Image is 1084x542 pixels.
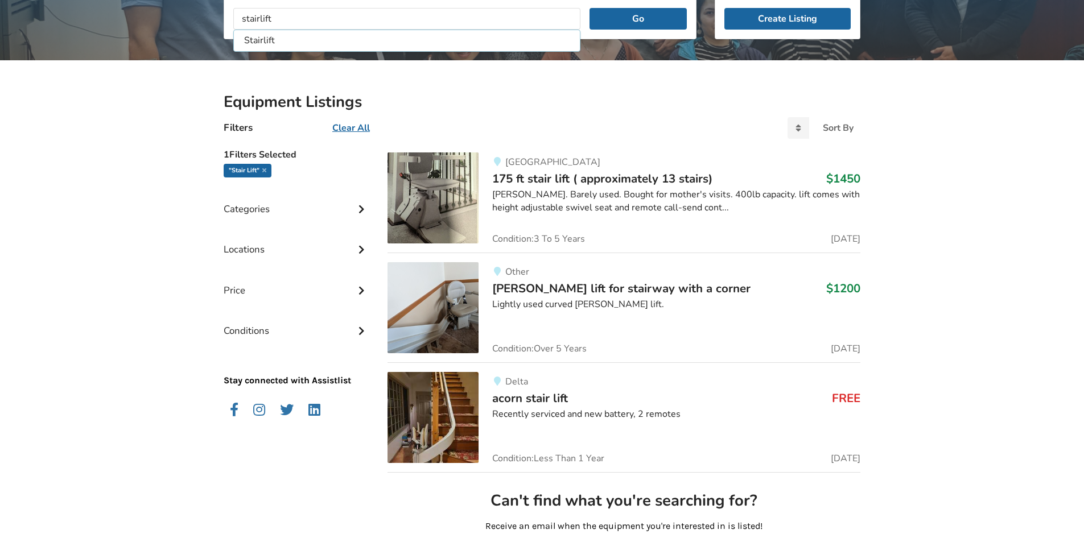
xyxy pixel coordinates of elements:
[505,266,529,278] span: Other
[388,152,860,253] a: mobility-175 ft stair lift ( approximately 13 stairs)[GEOGRAPHIC_DATA]175 ft stair lift ( approxi...
[224,143,369,164] h5: 1 Filters Selected
[826,171,860,186] h3: $1450
[831,454,860,463] span: [DATE]
[492,390,568,406] span: acorn stair lift
[224,164,271,177] div: "stair lift"
[236,31,578,50] li: Stairlift
[492,171,712,187] span: 175 ft stair lift ( approximately 13 stairs)
[505,375,528,388] span: Delta
[388,372,479,463] img: mobility-acorn stair lift
[397,491,851,511] h2: Can't find what you're searching for?
[831,234,860,243] span: [DATE]
[492,188,860,214] div: [PERSON_NAME]. Barely used. Bought for mother's visits. 400lb capacity. lift comes with height ad...
[832,391,860,406] h3: FREE
[388,362,860,472] a: mobility-acorn stair liftDeltaacorn stair liftFREERecently serviced and new battery, 2 remotesCon...
[332,122,370,134] u: Clear All
[831,344,860,353] span: [DATE]
[492,298,860,311] div: Lightly used curved [PERSON_NAME] lift.
[492,234,585,243] span: Condition: 3 To 5 Years
[826,281,860,296] h3: $1200
[224,221,369,261] div: Locations
[224,121,253,134] h4: Filters
[388,253,860,362] a: mobility-bruno lift for stairway with a cornerOther[PERSON_NAME] lift for stairway with a corner$...
[224,302,369,342] div: Conditions
[397,520,851,533] p: Receive an email when the equipment you're interested in is listed!
[492,344,587,353] span: Condition: Over 5 Years
[224,342,369,387] p: Stay connected with Assistlist
[724,8,851,30] a: Create Listing
[388,262,479,353] img: mobility-bruno lift for stairway with a corner
[492,280,751,296] span: [PERSON_NAME] lift for stairway with a corner
[492,408,860,421] div: Recently serviced and new battery, 2 remotes
[224,92,860,112] h2: Equipment Listings
[224,180,369,221] div: Categories
[505,156,600,168] span: [GEOGRAPHIC_DATA]
[388,152,479,243] img: mobility-175 ft stair lift ( approximately 13 stairs)
[233,8,580,30] input: I am looking for...
[590,8,687,30] button: Go
[823,123,854,133] div: Sort By
[492,454,604,463] span: Condition: Less Than 1 Year
[224,262,369,302] div: Price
